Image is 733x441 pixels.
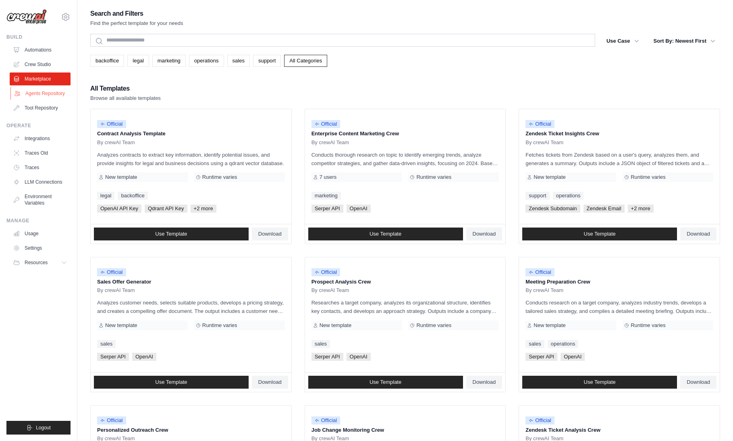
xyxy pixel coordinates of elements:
[10,227,71,240] a: Usage
[10,256,71,269] button: Resources
[308,376,463,389] a: Use Template
[253,55,281,67] a: support
[693,402,733,441] iframe: Chat Widget
[97,120,126,128] span: Official
[97,278,285,286] p: Sales Offer Generator
[680,376,716,389] a: Download
[311,416,341,424] span: Official
[90,83,161,94] h2: All Templates
[680,228,716,240] a: Download
[649,34,720,48] button: Sort By: Newest First
[118,192,147,200] a: backoffice
[311,130,499,138] p: Enterprise Content Marketing Crew
[525,298,713,315] p: Conducts research on a target company, analyzes industry trends, develops a tailored sales strate...
[525,278,713,286] p: Meeting Preparation Crew
[602,34,644,48] button: Use Case
[97,130,285,138] p: Contract Analysis Template
[311,353,343,361] span: Serper API
[90,19,183,27] p: Find the perfect template for your needs
[320,322,351,329] span: New template
[227,55,250,67] a: sales
[311,120,341,128] span: Official
[6,9,47,25] img: Logo
[10,161,71,174] a: Traces
[202,322,237,329] span: Runtime varies
[311,426,499,434] p: Job Change Monitoring Crew
[584,379,616,385] span: Use Template
[202,174,237,180] span: Runtime varies
[94,376,249,389] a: Use Template
[466,228,503,240] a: Download
[561,353,585,361] span: OpenAI
[145,205,187,213] span: Qdrant API Key
[553,192,584,200] a: operations
[311,205,343,213] span: Serper API
[311,151,499,168] p: Conducts thorough research on topic to identify emerging trends, analyze competitor strategies, a...
[525,416,554,424] span: Official
[370,231,401,237] span: Use Template
[10,132,71,145] a: Integrations
[631,174,666,180] span: Runtime varies
[252,376,288,389] a: Download
[525,130,713,138] p: Zendesk Ticket Insights Crew
[370,379,401,385] span: Use Template
[583,205,625,213] span: Zendesk Email
[97,139,135,146] span: By crewAI Team
[94,228,249,240] a: Use Template
[693,402,733,441] div: Widget de chat
[320,174,337,180] span: 7 users
[25,259,48,266] span: Resources
[525,426,713,434] p: Zendesk Ticket Analysis Crew
[155,231,187,237] span: Use Template
[308,228,463,240] a: Use Template
[97,205,141,213] span: OpenAI API Key
[97,151,285,168] p: Analyzes contracts to extract key information, identify potential issues, and provide insights fo...
[105,174,137,180] span: New template
[6,34,71,40] div: Build
[525,139,563,146] span: By crewAI Team
[416,322,451,329] span: Runtime varies
[97,192,114,200] a: legal
[584,231,616,237] span: Use Template
[311,287,349,294] span: By crewAI Team
[97,353,129,361] span: Serper API
[10,242,71,255] a: Settings
[311,340,330,348] a: sales
[10,190,71,209] a: Environment Variables
[311,298,499,315] p: Researches a target company, analyzes its organizational structure, identifies key contacts, and ...
[105,322,137,329] span: New template
[522,228,677,240] a: Use Template
[191,205,216,213] span: +2 more
[97,268,126,276] span: Official
[534,174,565,180] span: New template
[127,55,149,67] a: legal
[189,55,224,67] a: operations
[525,340,544,348] a: sales
[687,231,710,237] span: Download
[525,353,557,361] span: Serper API
[347,353,371,361] span: OpenAI
[152,55,186,67] a: marketing
[10,72,71,85] a: Marketplace
[311,278,499,286] p: Prospect Analysis Crew
[548,340,579,348] a: operations
[10,43,71,56] a: Automations
[90,55,124,67] a: backoffice
[311,192,341,200] a: marketing
[90,8,183,19] h2: Search and Filters
[525,120,554,128] span: Official
[522,376,677,389] a: Use Template
[90,94,161,102] p: Browse all available templates
[473,379,496,385] span: Download
[155,379,187,385] span: Use Template
[6,217,71,224] div: Manage
[631,322,666,329] span: Runtime varies
[534,322,565,329] span: New template
[10,87,71,100] a: Agents Repository
[6,421,71,435] button: Logout
[284,55,327,67] a: All Categories
[466,376,503,389] a: Download
[628,205,654,213] span: +2 more
[36,424,51,431] span: Logout
[311,139,349,146] span: By crewAI Team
